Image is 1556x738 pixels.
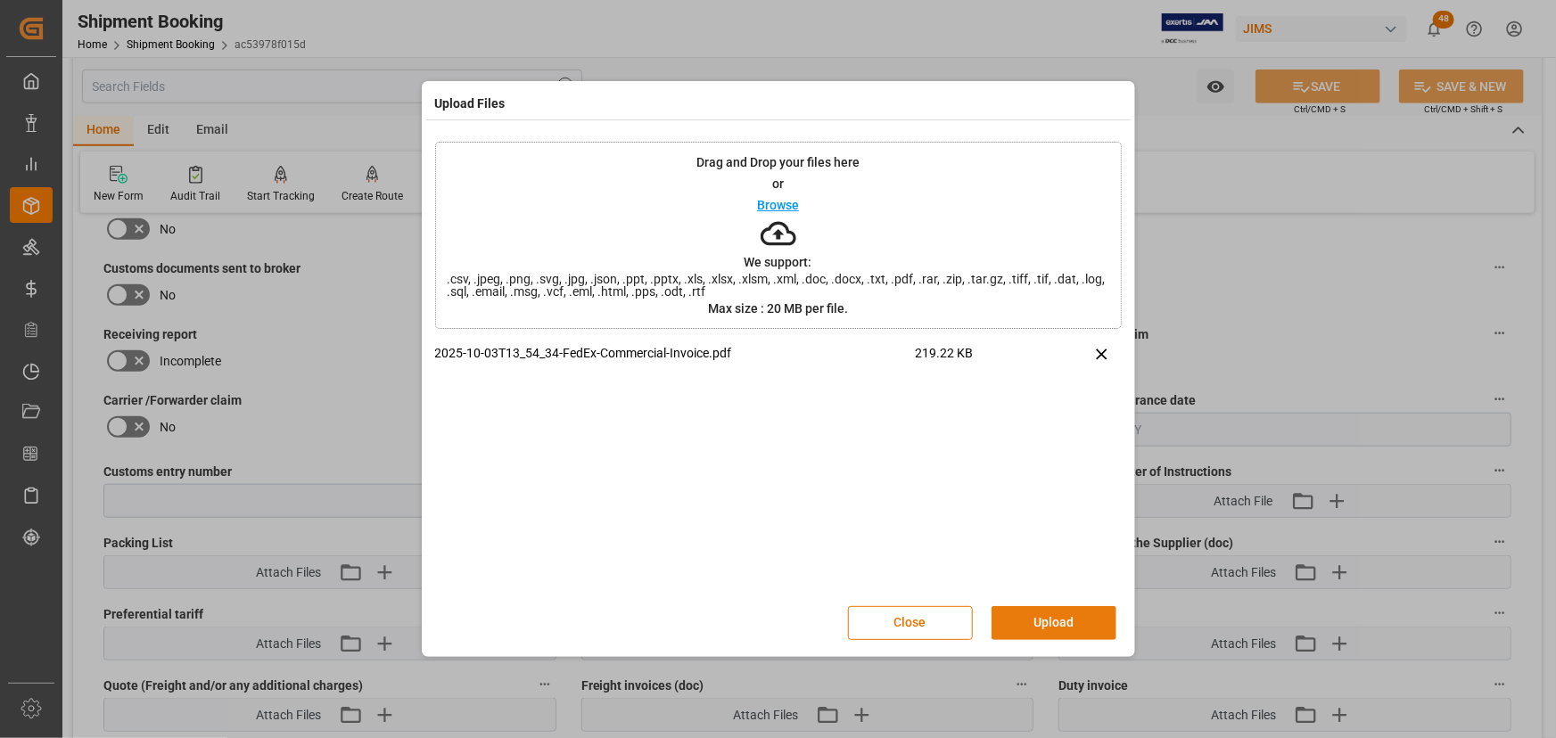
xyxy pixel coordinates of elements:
div: Drag and Drop your files hereorBrowseWe support:.csv, .jpeg, .png, .svg, .jpg, .json, .ppt, .pptx... [435,142,1122,329]
span: 219.22 KB [916,344,1037,375]
h4: Upload Files [435,94,506,113]
p: We support: [745,256,812,268]
button: Upload [992,606,1116,640]
p: Browse [757,199,799,211]
span: .csv, .jpeg, .png, .svg, .jpg, .json, .ppt, .pptx, .xls, .xlsx, .xlsm, .xml, .doc, .docx, .txt, .... [436,273,1121,298]
button: Close [848,606,973,640]
p: 2025-10-03T13_54_34-FedEx-Commercial-Invoice.pdf [435,344,916,363]
p: Drag and Drop your files here [696,156,860,168]
p: Max size : 20 MB per file. [708,302,848,315]
p: or [772,177,784,190]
